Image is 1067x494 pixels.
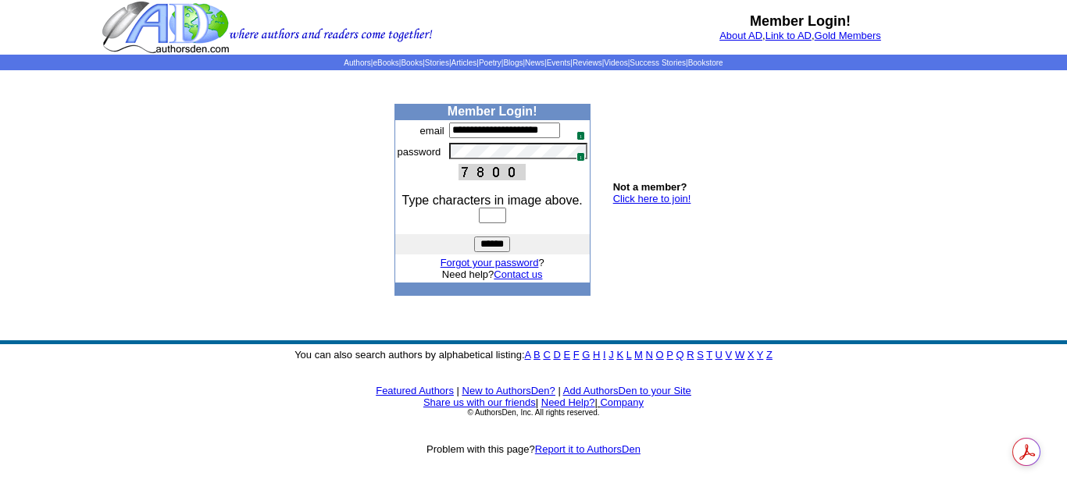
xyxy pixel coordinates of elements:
[656,349,664,361] a: O
[536,396,538,408] font: |
[402,194,583,207] font: Type characters in image above.
[604,59,627,67] a: Videos
[451,59,477,67] a: Articles
[525,349,531,361] a: A
[425,59,449,67] a: Stories
[613,181,687,193] b: Not a member?
[757,349,763,361] a: Y
[543,349,550,361] a: C
[815,30,881,41] a: Gold Members
[448,105,537,118] b: Member Login!
[535,443,641,455] a: Report it to AuthorsDen
[462,385,555,396] a: New to AuthorsDen?
[423,396,536,408] a: Share us with our friends
[715,349,723,361] a: U
[576,152,585,162] span: 1
[553,349,560,361] a: D
[735,349,744,361] a: W
[541,396,595,408] a: Need Help?
[765,30,812,41] a: Link to AD
[570,125,583,137] img: npw-badge-icon.svg
[426,443,641,455] font: Problem with this page?
[457,385,459,396] font: |
[558,385,560,396] font: |
[563,385,691,396] a: Add AuthorsDen to your Site
[593,349,600,361] a: H
[442,268,543,280] font: Need help?
[441,257,544,268] font: ?
[646,349,653,361] a: N
[634,349,643,361] a: M
[494,268,542,280] a: Contact us
[344,59,723,67] span: | | | | | | | | | | | |
[420,125,444,137] font: email
[570,146,583,158] img: npw-badge-icon.svg
[719,30,762,41] a: About AD
[594,396,644,408] font: |
[616,349,623,361] a: K
[573,349,580,361] a: F
[373,59,398,67] a: eBooks
[697,349,704,361] a: S
[688,59,723,67] a: Bookstore
[600,396,644,408] a: Company
[344,59,370,67] a: Authors
[525,59,544,67] a: News
[376,385,454,396] a: Featured Authors
[676,349,683,361] a: Q
[766,349,773,361] a: Z
[613,193,691,204] a: Click here to join!
[582,349,590,361] a: G
[576,131,585,140] span: 1
[603,349,606,361] a: I
[750,13,851,29] b: Member Login!
[666,349,673,361] a: P
[626,349,632,361] a: L
[608,349,614,361] a: J
[467,408,599,417] font: © AuthorsDen, Inc. All rights reserved.
[687,349,694,361] a: R
[459,164,526,180] img: This Is CAPTCHA Image
[503,59,523,67] a: Blogs
[563,349,570,361] a: E
[630,59,686,67] a: Success Stories
[441,257,539,268] a: Forgot your password
[573,59,602,67] a: Reviews
[748,349,755,361] a: X
[294,349,773,361] font: You can also search authors by alphabetical listing:
[547,59,571,67] a: Events
[398,146,441,158] font: password
[719,30,881,41] font: , ,
[533,349,541,361] a: B
[479,59,501,67] a: Poetry
[726,349,733,361] a: V
[706,349,712,361] a: T
[401,59,423,67] a: Books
